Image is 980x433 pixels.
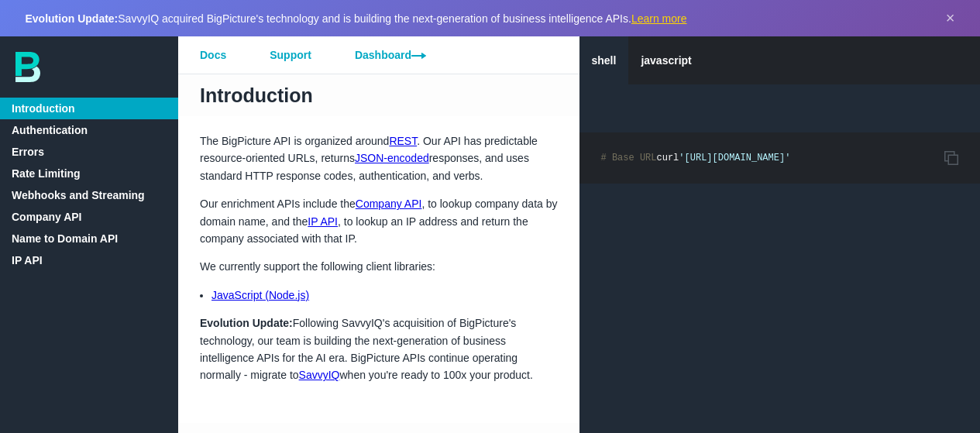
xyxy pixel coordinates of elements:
a: Dashboard [333,36,448,74]
p: Following SavvyIQ's acquisition of BigPicture's technology, our team is building the next-generat... [178,314,579,384]
strong: Evolution Update: [26,12,119,25]
code: curl [601,153,791,163]
a: Company API [356,198,422,210]
img: bp-logo-B-teal.svg [15,52,40,82]
button: Dismiss announcement [946,9,955,27]
h1: Introduction [178,74,579,116]
span: SavvyIQ acquired BigPicture's technology and is building the next-generation of business intellig... [26,12,687,25]
p: Our enrichment APIs include the , to lookup company data by domain name, and the , to lookup an I... [178,195,579,247]
a: Support [248,36,333,74]
strong: Evolution Update: [200,317,293,329]
a: JSON-encoded [355,152,429,164]
a: IP API [308,215,338,228]
a: JavaScript (Node.js) [211,289,309,301]
a: javascript [628,36,703,84]
a: REST [389,135,417,147]
p: The BigPicture API is organized around . Our API has predictable resource-oriented URLs, returns ... [178,132,579,184]
span: # Base URL [601,153,657,163]
span: '[URL][DOMAIN_NAME]' [679,153,790,163]
a: SavvyIQ [299,369,340,381]
p: We currently support the following client libraries: [178,258,579,275]
a: shell [579,36,629,84]
a: Learn more [631,12,687,25]
a: Docs [178,36,248,74]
